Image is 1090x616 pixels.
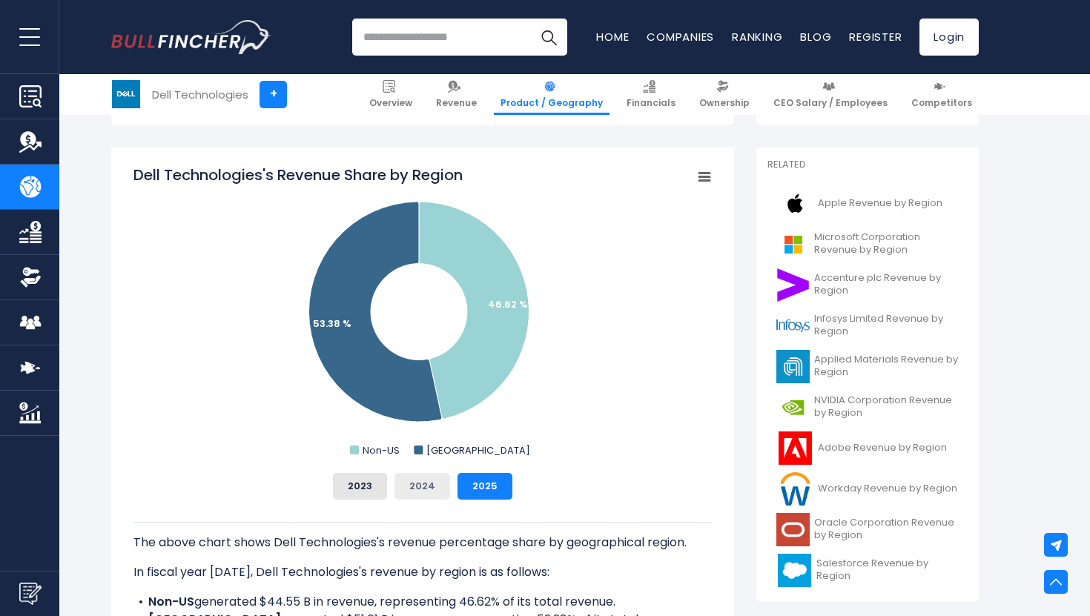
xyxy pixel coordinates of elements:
img: CRM logo [776,554,812,587]
a: Salesforce Revenue by Region [767,550,968,591]
a: Financials [620,74,682,115]
a: Workday Revenue by Region [767,468,968,509]
a: Accenture plc Revenue by Region [767,265,968,305]
img: AMAT logo [776,350,810,383]
span: Oracle Corporation Revenue by Region [814,517,959,542]
a: Ranking [732,29,782,44]
a: Go to homepage [111,20,271,54]
img: NVDA logo [776,391,810,424]
tspan: Dell Technologies's Revenue Share by Region [133,165,463,185]
span: Product / Geography [501,97,603,109]
a: Oracle Corporation Revenue by Region [767,509,968,550]
span: Workday Revenue by Region [818,483,957,495]
p: The above chart shows Dell Technologies's revenue percentage share by geographical region. [133,534,712,552]
img: AAPL logo [776,187,813,220]
a: Adobe Revenue by Region [767,428,968,468]
a: + [260,81,287,108]
span: Applied Materials Revenue by Region [814,354,959,379]
a: Apple Revenue by Region [767,183,968,224]
a: Register [849,29,902,44]
img: WDAY logo [776,472,813,506]
span: Microsoft Corporation Revenue by Region [814,231,959,256]
button: 2024 [394,473,450,500]
p: In fiscal year [DATE], Dell Technologies's revenue by region is as follows: [133,563,712,581]
a: CEO Salary / Employees [767,74,894,115]
span: Ownership [699,97,750,109]
span: Financials [627,97,676,109]
a: Blog [800,29,831,44]
p: Related [767,159,968,171]
button: Search [530,19,567,56]
li: generated $44.55 B in revenue, representing 46.62% of its total revenue. [133,593,712,611]
img: DELL logo [112,80,140,108]
button: 2025 [458,473,512,500]
a: Login [919,19,979,56]
img: ADBE logo [776,431,813,465]
button: 2023 [333,473,387,500]
svg: Dell Technologies's Revenue Share by Region [133,165,712,461]
a: Ownership [693,74,756,115]
span: Revenue [436,97,477,109]
text: Non-US [363,443,400,457]
img: Ownership [19,266,42,288]
img: INFY logo [776,309,810,342]
a: Applied Materials Revenue by Region [767,346,968,387]
span: Overview [369,97,412,109]
span: Infosys Limited Revenue by Region [814,313,959,338]
span: CEO Salary / Employees [773,97,888,109]
a: Microsoft Corporation Revenue by Region [767,224,968,265]
img: ACN logo [776,268,810,302]
a: Product / Geography [494,74,610,115]
a: Companies [647,29,714,44]
text: 53.38 % [313,317,351,331]
img: Bullfincher logo [111,20,271,54]
div: Dell Technologies [152,86,248,103]
a: Infosys Limited Revenue by Region [767,305,968,346]
span: NVIDIA Corporation Revenue by Region [814,394,959,420]
a: Home [596,29,629,44]
a: Overview [363,74,419,115]
b: Non-US [148,593,194,610]
span: Accenture plc Revenue by Region [814,272,959,297]
span: Adobe Revenue by Region [818,442,947,454]
a: NVIDIA Corporation Revenue by Region [767,387,968,428]
a: Competitors [905,74,979,115]
span: Salesforce Revenue by Region [816,557,959,583]
text: [GEOGRAPHIC_DATA] [426,443,530,457]
span: Apple Revenue by Region [818,197,942,210]
text: 46.62 % [488,297,528,311]
img: MSFT logo [776,228,810,261]
img: ORCL logo [776,513,810,546]
a: Revenue [429,74,483,115]
span: Competitors [911,97,972,109]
